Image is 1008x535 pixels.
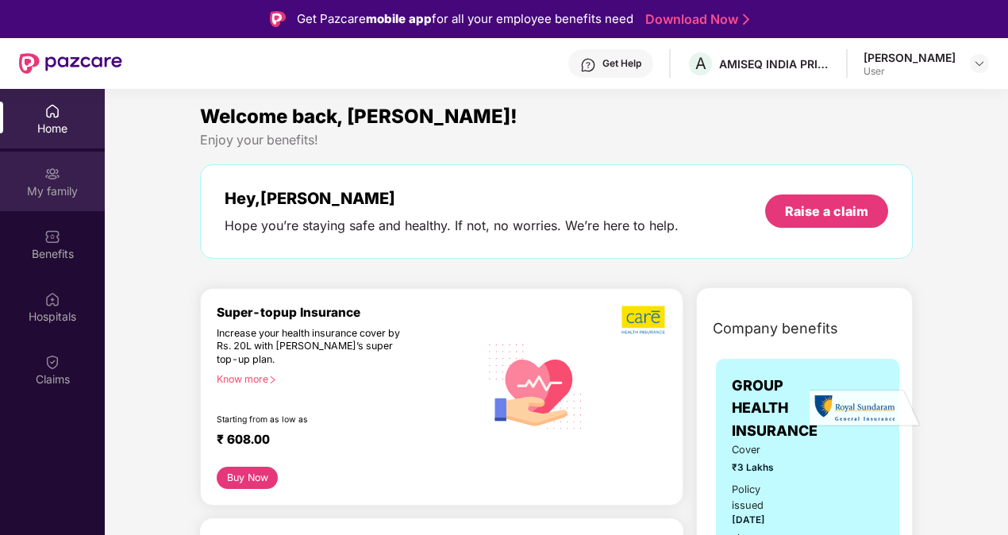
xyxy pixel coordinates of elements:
img: svg+xml;base64,PHN2ZyBpZD0iSGVscC0zMngzMiIgeG1sbnM9Imh0dHA6Ly93d3cudzMub3JnLzIwMDAvc3ZnIiB3aWR0aD... [580,57,596,73]
div: User [864,65,956,78]
img: svg+xml;base64,PHN2ZyB3aWR0aD0iMjAiIGhlaWdodD0iMjAiIHZpZXdCb3g9IjAgMCAyMCAyMCIgZmlsbD0ibm9uZSIgeG... [44,166,60,182]
div: Raise a claim [785,202,868,220]
div: Get Help [602,57,641,70]
div: Enjoy your benefits! [200,132,913,148]
img: svg+xml;base64,PHN2ZyBpZD0iRHJvcGRvd24tMzJ4MzIiIHhtbG5zPSJodHRwOi8vd3d3LnczLm9yZy8yMDAwL3N2ZyIgd2... [973,57,986,70]
div: [PERSON_NAME] [864,50,956,65]
img: Logo [270,11,286,27]
img: Stroke [743,11,749,28]
div: ₹ 608.00 [217,432,464,451]
a: Download Now [645,11,744,28]
span: [DATE] [732,514,765,525]
div: Super-topup Insurance [217,305,479,320]
span: Company benefits [713,318,838,340]
img: svg+xml;base64,PHN2ZyBpZD0iQmVuZWZpdHMiIHhtbG5zPSJodHRwOi8vd3d3LnczLm9yZy8yMDAwL3N2ZyIgd2lkdGg9Ij... [44,229,60,244]
div: Policy issued [732,482,788,514]
div: AMISEQ INDIA PRIVATE LIMITED [719,56,830,71]
div: Get Pazcare for all your employee benefits need [297,10,633,29]
span: Cover [732,442,788,458]
strong: mobile app [366,11,432,26]
span: ₹3 Lakhs [732,460,788,475]
div: Starting from as low as [217,414,412,425]
img: New Pazcare Logo [19,53,122,74]
span: right [268,375,277,384]
img: svg+xml;base64,PHN2ZyBpZD0iSG9tZSIgeG1sbnM9Imh0dHA6Ly93d3cudzMub3JnLzIwMDAvc3ZnIiB3aWR0aD0iMjAiIG... [44,103,60,119]
button: Buy Now [217,467,278,489]
span: Welcome back, [PERSON_NAME]! [200,105,517,128]
div: Hope you’re staying safe and healthy. If not, no worries. We’re here to help. [225,217,679,234]
img: insurerLogo [810,389,921,428]
img: svg+xml;base64,PHN2ZyB4bWxucz0iaHR0cDovL3d3dy53My5vcmcvMjAwMC9zdmciIHhtbG5zOnhsaW5rPSJodHRwOi8vd3... [479,329,592,443]
img: b5dec4f62d2307b9de63beb79f102df3.png [621,305,667,335]
span: A [695,54,706,73]
img: svg+xml;base64,PHN2ZyBpZD0iSG9zcGl0YWxzIiB4bWxucz0iaHR0cDovL3d3dy53My5vcmcvMjAwMC9zdmciIHdpZHRoPS... [44,291,60,307]
div: Increase your health insurance cover by Rs. 20L with [PERSON_NAME]’s super top-up plan. [217,327,411,367]
span: GROUP HEALTH INSURANCE [732,375,818,442]
div: Hey, [PERSON_NAME] [225,189,679,208]
img: svg+xml;base64,PHN2ZyBpZD0iQ2xhaW0iIHhtbG5zPSJodHRwOi8vd3d3LnczLm9yZy8yMDAwL3N2ZyIgd2lkdGg9IjIwIi... [44,354,60,370]
div: Know more [217,373,470,384]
